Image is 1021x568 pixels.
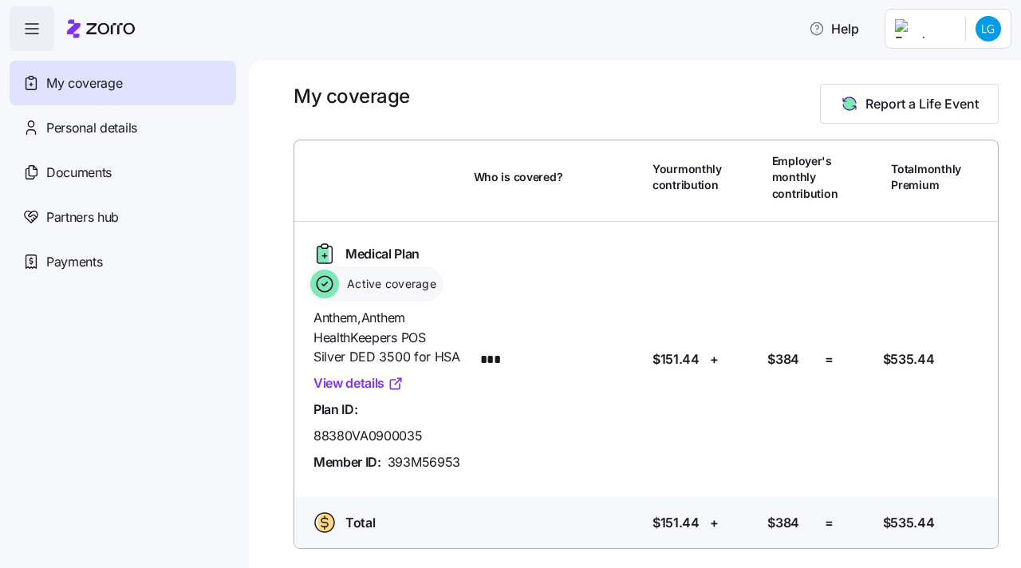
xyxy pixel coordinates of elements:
a: Payments [10,239,236,284]
span: Documents [46,163,112,183]
a: Partners hub [10,195,236,239]
span: Employer's monthly contribution [772,153,838,202]
span: Help [809,19,859,38]
span: Anthem , Anthem HealthKeepers POS Silver DED 3500 for HSA [313,308,461,367]
span: Who is covered? [474,169,563,185]
span: + [710,349,719,369]
span: Active coverage [342,276,436,292]
span: = [825,349,834,369]
a: Personal details [10,105,236,150]
span: Report a Life Event [865,94,979,113]
span: 88380VA0900035 [313,426,423,446]
span: $151.44 [652,513,700,533]
span: $151.44 [652,349,700,369]
button: Report a Life Event [820,84,999,124]
a: Documents [10,150,236,195]
span: $384 [767,513,799,533]
span: $535.44 [883,349,935,369]
span: = [825,513,834,533]
span: Medical Plan [345,244,420,264]
span: Payments [46,252,102,272]
span: $384 [767,349,799,369]
span: Your monthly contribution [652,161,722,194]
span: + [710,513,719,533]
img: 1ea1e8c37e260f6b941067212286fb60 [976,16,1001,41]
span: Total monthly Premium [891,161,961,194]
span: Member ID: [313,452,381,472]
span: Plan ID: [313,400,357,420]
img: Employer logo [895,19,952,38]
span: Partners hub [46,207,119,227]
span: 393M56953 [388,452,460,472]
span: Total [345,513,375,533]
span: $535.44 [883,513,935,533]
a: View details [313,373,404,393]
span: Personal details [46,118,137,138]
a: My coverage [10,61,236,105]
button: Help [796,13,872,45]
h1: My coverage [294,84,410,108]
span: My coverage [46,73,122,93]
